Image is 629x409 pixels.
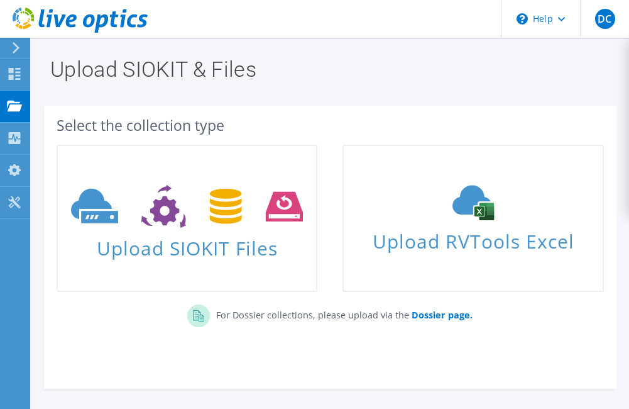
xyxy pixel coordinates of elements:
svg: \n [517,13,528,25]
a: Upload RVTools Excel [342,145,603,292]
h1: Upload SIOKIT & Files [50,59,604,80]
a: Upload SIOKIT Files [57,145,317,292]
span: Upload SIOKIT Files [58,231,316,258]
span: DC [595,9,615,29]
p: For Dossier collections, please upload via the [210,305,473,322]
div: Select the collection type [57,118,604,132]
a: Dossier page. [409,309,473,321]
span: Upload RVTools Excel [344,225,602,252]
b: Dossier page. [412,309,473,321]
